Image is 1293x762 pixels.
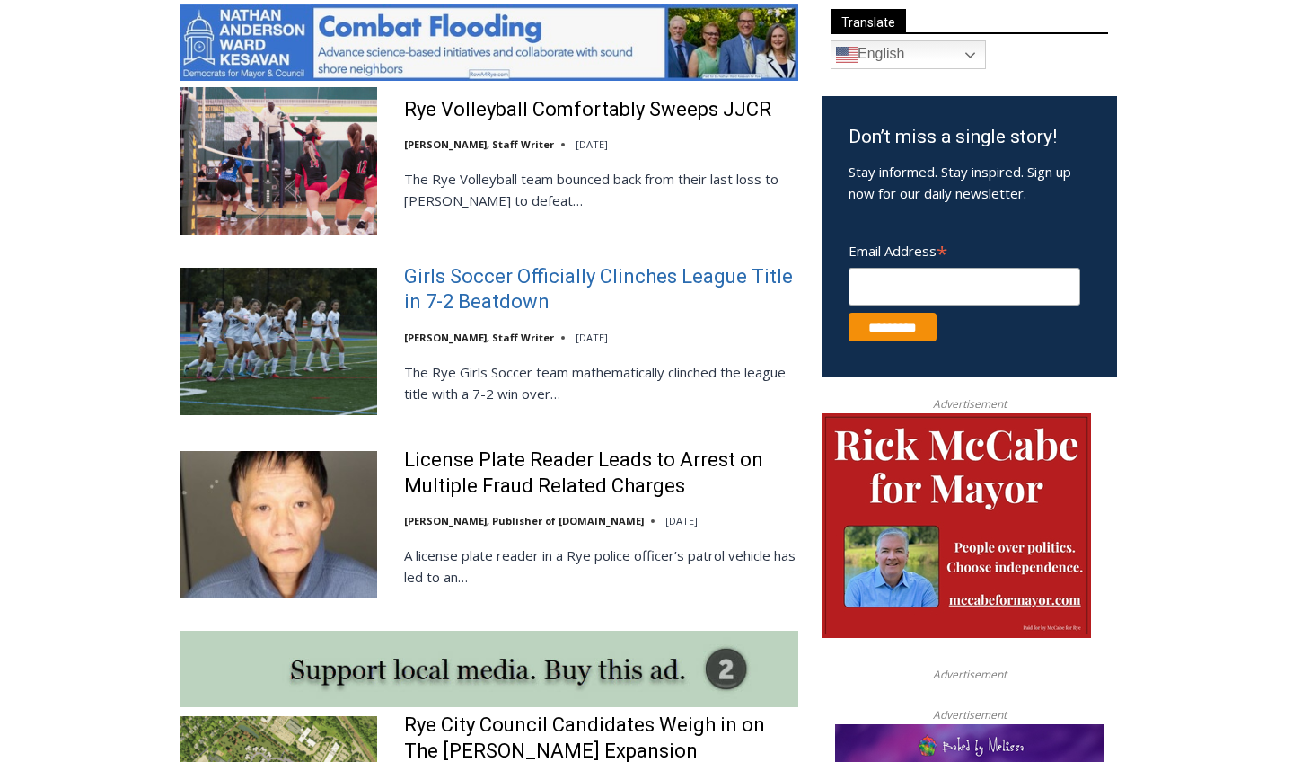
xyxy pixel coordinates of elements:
time: [DATE] [665,514,698,527]
span: Advertisement [915,666,1025,683]
label: Email Address [849,233,1080,265]
p: A license plate reader in a Rye police officer’s patrol vehicle has led to an… [404,545,798,588]
a: English [831,40,986,69]
div: Apply Now <> summer and RHS senior internships available [453,1,849,174]
p: The Rye Volleyball team bounced back from their last loss to [PERSON_NAME] to defeat… [404,168,798,211]
img: Girls Soccer Officially Clinches League Title in 7-2 Beatdown [180,268,377,415]
a: Intern @ [DOMAIN_NAME] [432,174,870,224]
a: Rye Volleyball Comfortably Sweeps JJCR [404,97,771,123]
a: License Plate Reader Leads to Arrest on Multiple Fraud Related Charges [404,447,798,499]
span: Intern @ [DOMAIN_NAME] [470,179,832,219]
p: The Rye Girls Soccer team mathematically clinched the league title with a 7-2 win over… [404,361,798,404]
img: License Plate Reader Leads to Arrest on Multiple Fraud Related Charges [180,451,377,598]
img: support local media, buy this ad [180,631,798,707]
time: [DATE] [576,137,608,151]
span: Advertisement [915,706,1025,723]
a: [PERSON_NAME], Staff Writer [404,137,554,151]
span: Translate [831,9,906,33]
img: McCabe for Mayor [822,413,1091,638]
time: [DATE] [576,331,608,344]
a: [PERSON_NAME], Publisher of [DOMAIN_NAME] [404,514,644,527]
span: Advertisement [915,395,1025,412]
a: [PERSON_NAME], Staff Writer [404,331,554,344]
p: Stay informed. Stay inspired. Sign up now for our daily newsletter. [849,161,1090,204]
a: Girls Soccer Officially Clinches League Title in 7-2 Beatdown [404,264,798,315]
img: en [836,44,858,66]
img: Rye Volleyball Comfortably Sweeps JJCR [180,87,377,235]
h3: Don’t miss a single story! [849,123,1090,152]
